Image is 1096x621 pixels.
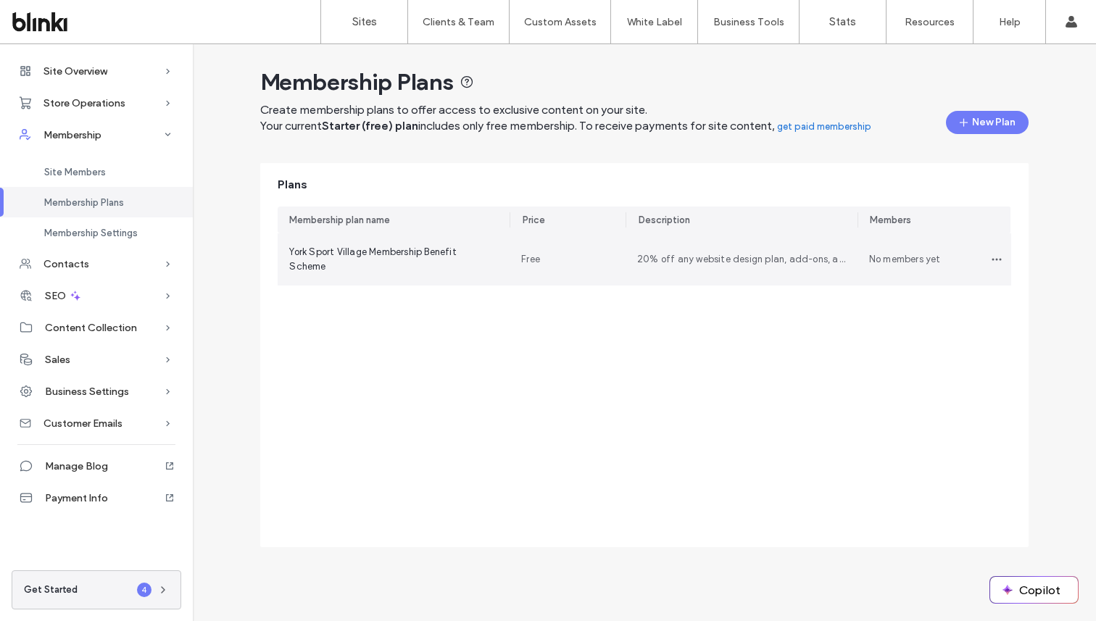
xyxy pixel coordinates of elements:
label: Clients & Team [423,16,494,28]
div: Members [870,213,911,228]
span: Contacts [43,258,89,270]
label: Business Tools [713,16,784,28]
label: White Label [627,16,682,28]
label: Custom Assets [524,16,597,28]
span: Membership Settings [44,228,138,238]
span: To receive payments for site content, [579,119,775,133]
span: No members yet [869,252,941,267]
span: Customer Emails [43,417,123,430]
span: 20% off any website design plan, add-ons, and a free website planning call. [637,252,846,267]
label: Sites [352,15,377,28]
button: New Plan [946,111,1029,134]
label: Help [999,16,1021,28]
span: Membership Plans [260,67,474,96]
a: get paid membership [777,120,871,134]
span: Site Members [44,167,106,178]
div: Description [639,213,690,228]
div: 4 [137,583,151,597]
span: Plans [278,177,307,193]
span: Get Started [24,583,78,597]
span: York Sport Village Membership Benefit Scheme [289,245,498,274]
span: Help [33,10,63,23]
span: Create membership plans to offer access to exclusive content on your site . [260,103,647,117]
span: Sales [45,354,70,366]
b: Starter (free) plan [322,119,418,133]
div: Membership plan name [289,213,390,228]
div: Price [523,213,545,228]
span: Membership Plans [44,197,124,208]
label: Resources [905,16,955,28]
span: Content Collection [45,322,137,334]
button: Get Started4 [12,570,181,609]
span: Site Overview [43,65,107,78]
span: Free [521,252,540,267]
span: Payment Info [45,492,108,504]
button: Copilot [990,577,1078,603]
span: Your current includes only free membership. [260,119,577,133]
span: Membership [43,129,101,141]
span: SEO [45,290,66,302]
span: Business Settings [45,385,129,398]
span: Manage Blog [45,460,108,472]
label: Stats [829,15,856,28]
span: Store Operations [43,97,125,109]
